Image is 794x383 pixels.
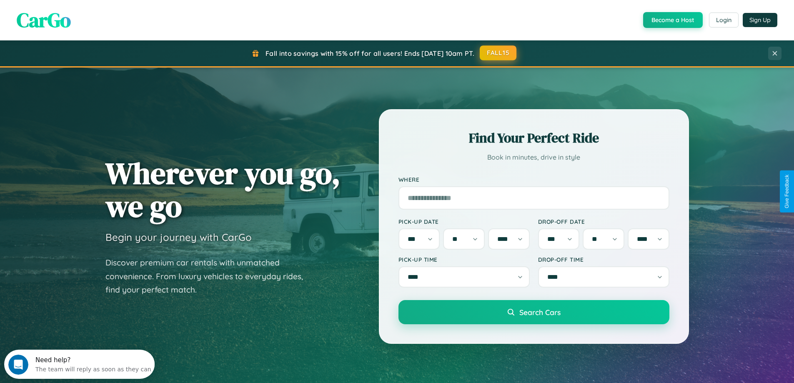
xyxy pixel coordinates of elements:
[398,151,669,163] p: Book in minutes, drive in style
[743,13,777,27] button: Sign Up
[538,256,669,263] label: Drop-off Time
[31,14,147,23] div: The team will reply as soon as they can
[105,157,341,223] h1: Wherever you go, we go
[4,350,155,379] iframe: Intercom live chat discovery launcher
[398,218,530,225] label: Pick-up Date
[105,231,252,243] h3: Begin your journey with CarGo
[266,49,474,58] span: Fall into savings with 15% off for all users! Ends [DATE] 10am PT.
[784,175,790,208] div: Give Feedback
[31,7,147,14] div: Need help?
[398,176,669,183] label: Where
[643,12,703,28] button: Become a Host
[3,3,155,26] div: Open Intercom Messenger
[17,6,71,34] span: CarGo
[538,218,669,225] label: Drop-off Date
[519,308,561,317] span: Search Cars
[480,45,516,60] button: FALL15
[105,256,314,297] p: Discover premium car rentals with unmatched convenience. From luxury vehicles to everyday rides, ...
[709,13,739,28] button: Login
[398,300,669,324] button: Search Cars
[398,129,669,147] h2: Find Your Perfect Ride
[398,256,530,263] label: Pick-up Time
[8,355,28,375] iframe: Intercom live chat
